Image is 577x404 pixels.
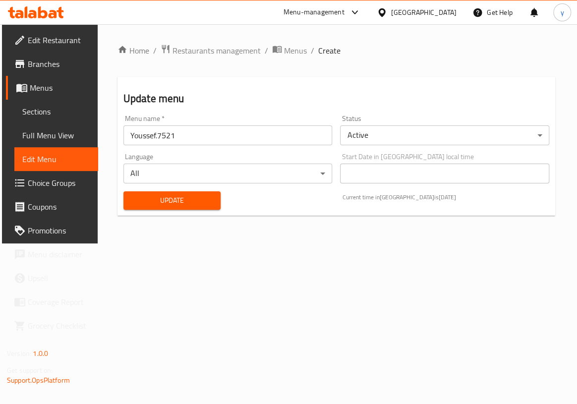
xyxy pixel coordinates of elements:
span: 1.0.0 [33,347,48,360]
li: / [153,45,157,57]
li: / [265,45,268,57]
span: Edit Restaurant [28,34,90,46]
span: Branches [28,58,90,70]
input: Please enter Menu name [123,125,333,145]
span: Sections [22,106,90,117]
a: Sections [14,100,98,123]
a: Grocery Checklist [6,314,98,338]
span: Grocery Checklist [28,320,90,332]
span: Coverage Report [28,296,90,308]
span: Update [131,194,213,207]
div: Menu-management [284,6,345,18]
a: Choice Groups [6,171,98,195]
div: All [123,164,333,183]
a: Home [117,45,149,57]
span: Edit Menu [22,153,90,165]
span: Upsell [28,272,90,284]
nav: breadcrumb [117,44,555,57]
a: Coupons [6,195,98,219]
a: Upsell [6,266,98,290]
span: Create [318,45,341,57]
a: Edit Restaurant [6,28,98,52]
span: Promotions [28,225,90,236]
a: Restaurants management [161,44,261,57]
span: Menu disclaimer [28,248,90,260]
button: Update [123,191,221,210]
span: Menus [30,82,90,94]
a: Menu disclaimer [6,242,98,266]
div: Active [340,125,549,145]
p: Current time in [GEOGRAPHIC_DATA] is [DATE] [342,193,549,202]
div: [GEOGRAPHIC_DATA] [391,7,457,18]
span: Full Menu View [22,129,90,141]
span: Version: [7,347,31,360]
a: Promotions [6,219,98,242]
a: Full Menu View [14,123,98,147]
span: y [560,7,564,18]
span: Choice Groups [28,177,90,189]
h2: Update menu [123,91,549,106]
span: Restaurants management [173,45,261,57]
a: Support.OpsPlatform [7,374,70,387]
a: Menus [6,76,98,100]
span: Coupons [28,201,90,213]
a: Edit Menu [14,147,98,171]
a: Coverage Report [6,290,98,314]
a: Branches [6,52,98,76]
span: Menus [284,45,307,57]
a: Menus [272,44,307,57]
li: / [311,45,314,57]
span: Get support on: [7,364,53,377]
